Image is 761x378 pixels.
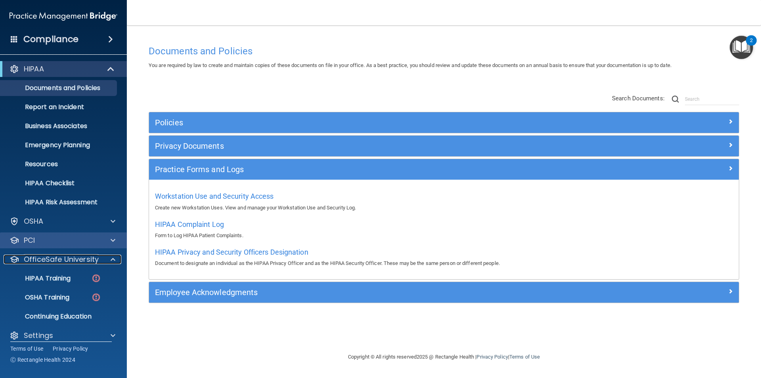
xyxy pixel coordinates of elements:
[155,250,308,256] a: HIPAA Privacy and Security Officers Designation
[10,255,115,264] a: OfficeSafe University
[149,62,671,68] span: You are required by law to create and maintain copies of these documents on file in your office. ...
[24,255,99,264] p: OfficeSafe University
[155,286,733,299] a: Employee Acknowledgments
[91,273,101,283] img: danger-circle.6113f641.png
[24,236,35,245] p: PCI
[155,248,308,256] span: HIPAA Privacy and Security Officers Designation
[24,217,44,226] p: OSHA
[155,203,733,213] p: Create new Workstation Uses. View and manage your Workstation Use and Security Log.
[155,142,585,150] h5: Privacy Documents
[750,40,753,51] div: 2
[5,179,113,187] p: HIPAA Checklist
[5,198,113,206] p: HIPAA Risk Assessment
[155,231,733,240] p: Form to Log HIPAA Patient Complaints.
[155,194,274,200] a: Workstation Use and Security Access
[91,292,101,302] img: danger-circle.6113f641.png
[155,140,733,152] a: Privacy Documents
[155,165,585,174] h5: Practice Forms and Logs
[10,356,75,364] span: Ⓒ Rectangle Health 2024
[155,118,585,127] h5: Policies
[10,217,115,226] a: OSHA
[5,84,113,92] p: Documents and Policies
[53,345,88,353] a: Privacy Policy
[10,64,115,74] a: HIPAA
[612,95,665,102] span: Search Documents:
[5,274,71,282] p: HIPAA Training
[509,354,540,360] a: Terms of Use
[685,93,739,105] input: Search
[155,163,733,176] a: Practice Forms and Logs
[10,236,115,245] a: PCI
[476,354,508,360] a: Privacy Policy
[10,345,43,353] a: Terms of Use
[155,288,585,297] h5: Employee Acknowledgments
[5,160,113,168] p: Resources
[5,141,113,149] p: Emergency Planning
[155,116,733,129] a: Policies
[299,344,589,370] div: Copyright © All rights reserved 2025 @ Rectangle Health | |
[721,323,751,353] iframe: Drift Widget Chat Controller
[5,103,113,111] p: Report an Incident
[23,34,78,45] h4: Compliance
[5,313,113,320] p: Continuing Education
[10,331,115,340] a: Settings
[155,259,733,268] p: Document to designate an individual as the HIPAA Privacy Officer and as the HIPAA Security Office...
[24,331,53,340] p: Settings
[149,46,739,56] h4: Documents and Policies
[5,294,69,301] p: OSHA Training
[155,222,224,228] a: HIPAA Complaint Log
[5,122,113,130] p: Business Associates
[730,36,753,59] button: Open Resource Center, 2 new notifications
[155,220,224,228] span: HIPAA Complaint Log
[10,8,117,24] img: PMB logo
[155,192,274,200] span: Workstation Use and Security Access
[672,96,679,103] img: ic-search.3b580494.png
[24,64,44,74] p: HIPAA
